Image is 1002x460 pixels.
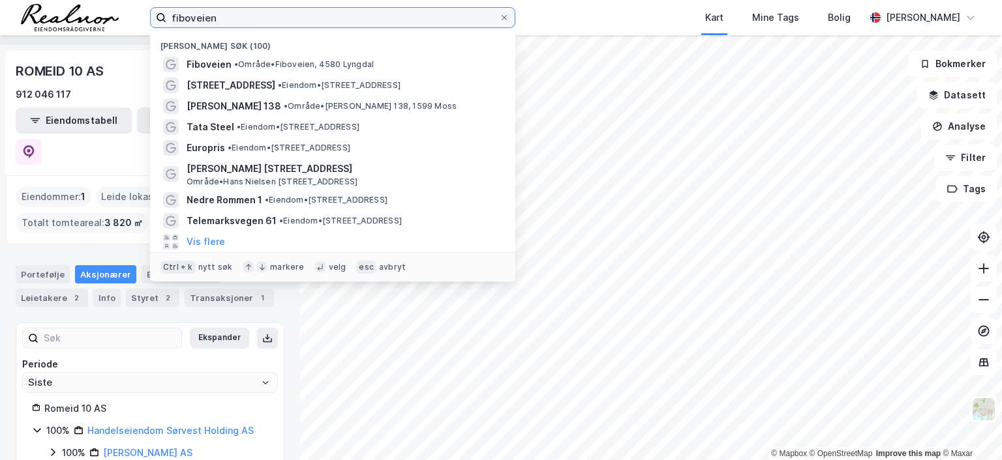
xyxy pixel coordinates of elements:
a: OpenStreetMap [810,449,873,458]
button: Datasett [917,82,997,108]
span: • [234,59,238,69]
div: Info [93,289,121,307]
input: ClearOpen [23,373,277,392]
div: markere [270,262,304,272]
div: Leide lokasjoner : [96,186,189,207]
span: Eiendom • [STREET_ADDRESS] [237,122,359,132]
div: velg [329,262,346,272]
iframe: Chat Widget [937,397,1002,460]
div: Leietakere [16,289,88,307]
button: Leietakertabell [137,108,253,134]
span: Eiendom • [STREET_ADDRESS] [279,216,402,226]
button: Analyse [921,113,997,139]
div: 912 046 117 [16,87,71,102]
button: Tags [936,176,997,202]
div: Romeid 10 AS [44,401,268,416]
div: Eiendommer : [16,186,91,207]
div: Totalt tomteareal : [16,212,148,233]
span: • [279,216,283,225]
div: Kontrollprogram for chat [937,397,1002,460]
span: Område • Fiboveien, 4580 Lyngdal [234,59,374,70]
a: Handelseiendom Sørvest Holding AS [87,425,254,436]
span: • [265,195,269,205]
span: Fiboveien [187,57,232,72]
a: Mapbox [771,449,807,458]
div: Periode [22,356,278,372]
div: Kart [705,10,723,25]
span: Telemarksvegen 61 [187,213,277,229]
button: Open [260,377,271,388]
span: 1 [81,189,85,205]
span: Eiendom • [STREET_ADDRESS] [228,143,350,153]
button: Vis flere [187,234,225,250]
input: Søk på adresse, matrikkel, gårdeiere, leietakere eller personer [166,8,499,27]
div: [PERSON_NAME] søk (100) [150,31,515,54]
div: 1 [256,291,269,304]
img: realnor-logo.934646d98de889bb5806.png [21,4,119,31]
button: Eiendomstabell [16,108,132,134]
div: Ctrl + k [160,261,196,274]
div: 2 [70,291,83,304]
div: Mine Tags [752,10,799,25]
span: • [278,80,282,90]
span: Eiendom • [STREET_ADDRESS] [265,195,387,205]
div: [PERSON_NAME] [886,10,960,25]
span: Europris [187,140,225,156]
span: • [228,143,232,152]
div: 2 [161,291,174,304]
span: Område • Hans Nielsen [STREET_ADDRESS] [187,177,357,187]
input: Søk [38,328,181,348]
div: Styret [126,289,179,307]
div: Eiendommer [142,265,222,283]
span: • [237,122,241,132]
div: Bolig [828,10,851,25]
button: Bokmerker [909,51,997,77]
div: nytt søk [198,262,233,272]
span: Eiendom • [STREET_ADDRESS] [278,80,401,91]
button: Filter [934,145,997,171]
span: Tata Steel [187,119,234,135]
span: Nedre Rommen 1 [187,192,262,208]
a: Improve this map [876,449,941,458]
div: ROMEID 10 AS [16,61,106,81]
div: Portefølje [16,265,70,283]
span: [PERSON_NAME] [STREET_ADDRESS] [187,161,500,177]
span: [STREET_ADDRESS] [187,78,275,93]
div: Aksjonærer [75,265,136,283]
span: 3 820 ㎡ [104,215,143,231]
span: • [284,101,288,111]
div: 100% [46,423,70,438]
img: Z [971,397,996,422]
span: [PERSON_NAME] 138 [187,98,281,114]
button: Ekspander [190,328,249,349]
div: esc [356,261,376,274]
div: Transaksjoner [185,289,274,307]
span: Område • [PERSON_NAME] 138, 1599 Moss [284,101,457,111]
div: avbryt [379,262,406,272]
a: [PERSON_NAME] AS [103,447,192,458]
